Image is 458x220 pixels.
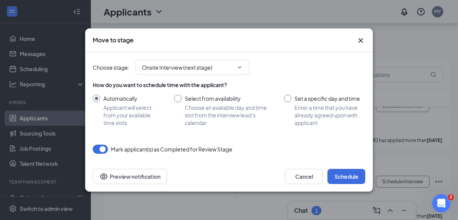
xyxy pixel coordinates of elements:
[448,194,454,200] span: 2
[356,36,365,45] button: Close
[99,172,108,181] svg: Eye
[327,169,365,184] button: Schedule
[356,36,365,45] svg: Cross
[93,169,167,184] button: Preview notificationEye
[93,81,365,89] div: How do you want to schedule time with the applicant?
[93,63,129,72] span: Choose stage :
[111,145,232,154] span: Mark applicant(s) as Completed for Review Stage
[237,64,243,70] svg: ChevronDown
[93,36,134,44] h3: Move to stage
[285,169,323,184] button: Cancel
[432,194,450,212] iframe: Intercom live chat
